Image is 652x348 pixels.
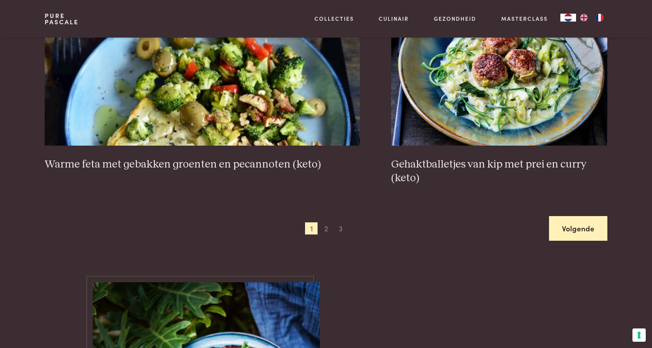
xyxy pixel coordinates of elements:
[592,14,607,22] a: FR
[560,14,607,22] aside: Language selected: Nederlands
[45,13,79,25] a: PurePascale
[632,328,646,342] button: Uw voorkeuren voor toestemming voor trackingtechnologieën
[45,158,360,171] h3: Warme feta met gebakken groenten en pecannoten (keto)
[334,222,347,235] span: 3
[560,14,576,22] div: Language
[560,14,576,22] a: NL
[305,222,318,235] span: 1
[320,222,332,235] span: 2
[314,14,354,23] a: Collecties
[549,216,607,241] a: Volgende
[576,14,607,22] ul: Language list
[434,14,476,23] a: Gezondheid
[391,158,607,185] h3: Gehaktballetjes van kip met prei en curry (keto)
[379,14,409,23] a: Culinair
[576,14,592,22] a: EN
[501,14,548,23] a: Masterclass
